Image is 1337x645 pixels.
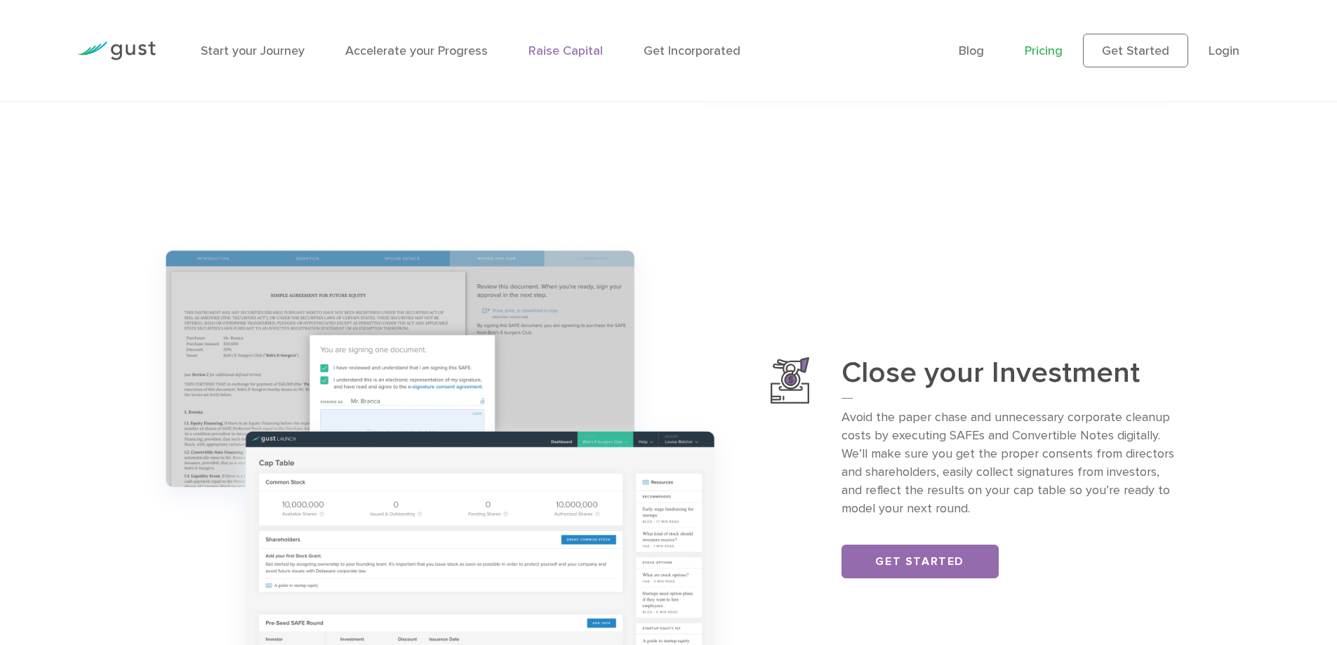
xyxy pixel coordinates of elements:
a: Blog [959,44,984,58]
img: Close Your Investment [771,357,809,404]
a: Get Incorporated [644,44,740,58]
a: Get Started [842,545,999,578]
a: Raise Capital [528,44,603,58]
a: Login [1209,44,1239,58]
a: Start your Journey [201,44,305,58]
img: Gust Logo [77,41,156,60]
h3: Close your Investment [842,357,1177,399]
a: Pricing [1025,44,1063,58]
a: Get Started [1083,34,1188,67]
p: Avoid the paper chase and unnecessary corporate cleanup costs by executing SAFEs and Convertible ... [842,408,1177,517]
a: Accelerate your Progress [345,44,488,58]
